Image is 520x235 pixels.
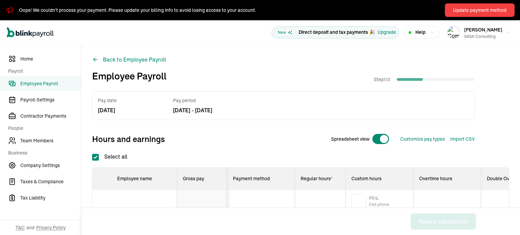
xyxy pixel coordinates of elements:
iframe: Chat Widget [486,203,520,235]
div: Oops! We couldn't process your payment. Please update your billing info to avoid losing access to... [19,7,256,14]
button: Update payment method [445,3,515,17]
span: Contractor Payments [20,113,81,120]
span: Help [415,29,426,36]
div: Custom hours [351,175,408,182]
span: Spreadsheet view [331,136,369,143]
button: Customize pay types [400,136,445,143]
span: Tax Liability [20,194,81,202]
div: SASA Consulting [464,33,502,40]
span: Employee Payroll [20,80,81,87]
span: Payroll Settings [20,96,81,103]
button: Back to Employee Payroll [92,55,166,64]
button: Help [404,26,439,39]
button: Import CSV [450,136,475,143]
span: Payment method [233,175,270,182]
div: Gross pay [183,175,221,182]
span: [PERSON_NAME] [464,27,502,33]
button: Company logo[PERSON_NAME]SASA Consulting [445,24,513,41]
span: Company Settings [20,162,81,169]
span: [DATE] [98,106,115,114]
span: Team Members [20,137,81,144]
img: Company logo [448,26,460,39]
span: Taxes & Compliance [20,178,81,185]
span: Privacy Policy [36,224,66,231]
div: Review calculations [419,217,468,226]
span: Payroll [8,68,77,75]
input: Select all [92,154,99,161]
span: Cell phone stipend ($ 25.00 /hr) [369,201,408,217]
span: Business [8,149,77,157]
span: Hrs. [369,194,408,201]
button: Review calculations [411,213,476,230]
span: [DATE] - [DATE] [173,106,243,114]
span: Pay period [173,97,243,104]
div: Update payment method [453,7,506,14]
span: Step 1 / 3 [374,76,394,83]
nav: Global [7,23,53,42]
h1: Employee Payroll [92,69,167,83]
span: T&C [16,224,25,231]
span: Overtime hours [419,175,452,182]
span: People [8,125,77,132]
span: Employee name [117,175,152,182]
span: Pay date [98,97,168,104]
span: Hours and earnings [92,134,165,144]
span: New [275,29,296,36]
p: Direct deposit and tax payments 🎉 [299,29,375,36]
button: Upgrade [377,29,396,36]
span: Home [20,55,81,63]
span: Regular hours [301,175,332,182]
label: Select all [92,152,127,161]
